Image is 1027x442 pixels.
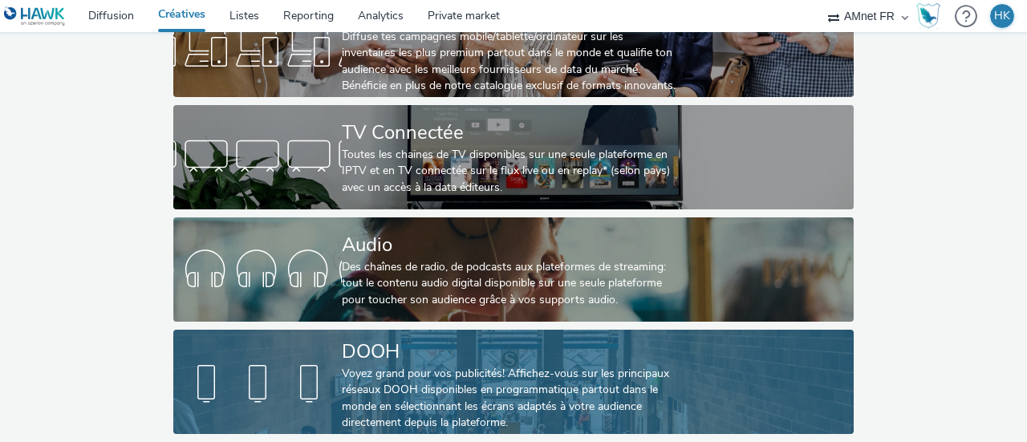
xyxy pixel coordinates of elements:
div: Des chaînes de radio, de podcasts aux plateformes de streaming: tout le contenu audio digital dis... [342,259,679,308]
a: AudioDes chaînes de radio, de podcasts aux plateformes de streaming: tout le contenu audio digita... [173,217,854,322]
img: undefined Logo [4,6,66,26]
div: Voyez grand pour vos publicités! Affichez-vous sur les principaux réseaux DOOH disponibles en pro... [342,366,679,432]
div: DOOH [342,338,679,366]
img: Hawk Academy [916,3,940,29]
div: Toutes les chaines de TV disponibles sur une seule plateforme en IPTV et en TV connectée sur le f... [342,147,679,196]
div: Diffuse tes campagnes mobile/tablette/ordinateur sur les inventaires les plus premium partout dan... [342,29,679,95]
a: Hawk Academy [916,3,947,29]
div: HK [994,4,1010,28]
a: DOOHVoyez grand pour vos publicités! Affichez-vous sur les principaux réseaux DOOH disponibles en... [173,330,854,434]
div: TV Connectée [342,119,679,147]
div: Audio [342,231,679,259]
a: TV ConnectéeToutes les chaines de TV disponibles sur une seule plateforme en IPTV et en TV connec... [173,105,854,209]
